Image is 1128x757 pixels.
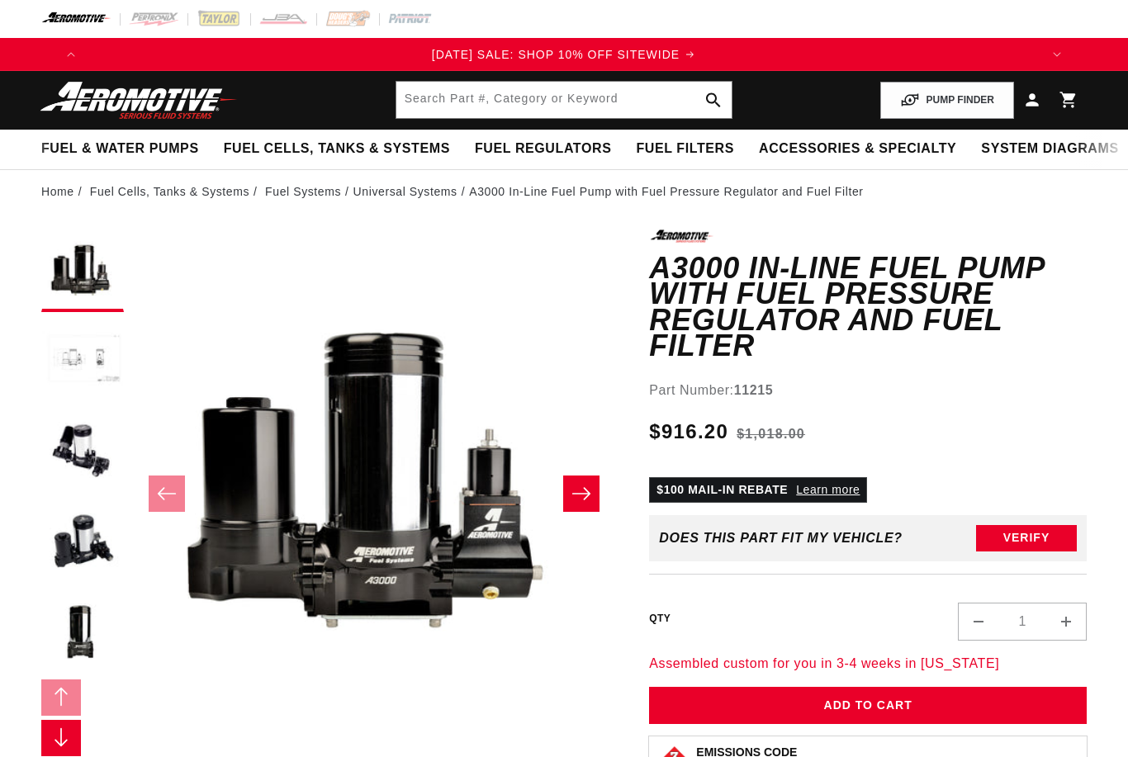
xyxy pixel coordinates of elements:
[475,140,611,158] span: Fuel Regulators
[41,411,124,494] button: Load image 3 in gallery view
[41,679,81,716] button: Slide left
[224,140,450,158] span: Fuel Cells, Tanks & Systems
[649,612,671,626] label: QTY
[649,380,1087,401] div: Part Number:
[41,320,124,403] button: Load image 2 in gallery view
[759,140,956,158] span: Accessories & Specialty
[211,130,462,168] summary: Fuel Cells, Tanks & Systems
[737,424,805,444] s: $1,018.00
[462,130,623,168] summary: Fuel Regulators
[880,82,1014,119] button: PUMP FINDER
[659,531,903,546] div: Does This part fit My vehicle?
[649,477,867,502] p: $100 MAIL-IN REBATE
[41,593,124,675] button: Load image 5 in gallery view
[623,130,746,168] summary: Fuel Filters
[396,82,732,118] input: Search by Part Number, Category or Keyword
[981,140,1118,158] span: System Diagrams
[41,182,1087,201] nav: breadcrumbs
[695,82,732,118] button: search button
[41,182,74,201] a: Home
[29,130,211,168] summary: Fuel & Water Pumps
[746,130,969,168] summary: Accessories & Specialty
[649,653,1087,674] p: Assembled custom for you in 3-4 weeks in [US_STATE]
[469,182,863,201] li: A3000 In-Line Fuel Pump with Fuel Pressure Regulator and Fuel Filter
[649,255,1087,359] h1: A3000 In-Line Fuel Pump with Fuel Pressure Regulator and Fuel Filter
[149,475,185,512] button: Slide left
[976,525,1077,551] button: Verify
[88,45,1040,64] a: [DATE] SALE: SHOP 10% OFF SITEWIDE
[796,483,860,496] a: Learn more
[41,140,199,158] span: Fuel & Water Pumps
[88,45,1040,64] div: Announcement
[1040,38,1073,71] button: Translation missing: en.sections.announcements.next_announcement
[353,182,470,201] li: Universal Systems
[265,182,341,201] a: Fuel Systems
[563,475,600,512] button: Slide right
[90,182,262,201] li: Fuel Cells, Tanks & Systems
[432,48,680,61] span: [DATE] SALE: SHOP 10% OFF SITEWIDE
[55,38,88,71] button: Translation missing: en.sections.announcements.previous_announcement
[41,720,81,756] button: Slide right
[41,229,124,312] button: Load image 1 in gallery view
[649,417,728,447] span: $916.20
[36,81,242,120] img: Aeromotive
[41,502,124,584] button: Load image 4 in gallery view
[649,687,1087,724] button: Add to Cart
[734,383,774,397] strong: 11215
[88,45,1040,64] div: 1 of 3
[636,140,734,158] span: Fuel Filters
